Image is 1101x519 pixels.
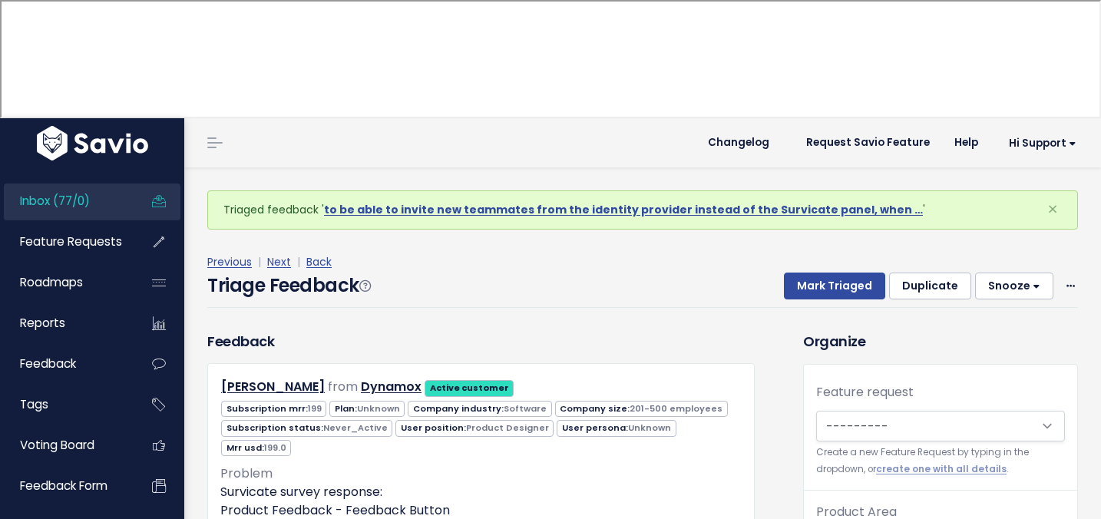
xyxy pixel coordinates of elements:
span: Tags [20,396,48,412]
span: Company industry: [408,401,551,417]
img: logo-white.9d6f32f41409.svg [33,126,152,160]
span: Company size: [555,401,728,417]
span: Hi Support [1009,137,1076,149]
span: Changelog [708,137,769,148]
span: 199 [308,402,322,415]
a: Roadmaps [4,265,127,300]
span: User position: [395,420,554,436]
strong: Active customer [430,382,509,394]
span: Unknown [628,421,671,434]
h3: Feedback [207,331,274,352]
span: 199.0 [264,441,286,454]
span: Reports [20,315,65,331]
span: User persona: [557,420,676,436]
h3: Organize [803,331,1078,352]
div: Triaged feedback ' ' [207,190,1078,230]
span: × [1047,197,1058,222]
span: Unknown [357,402,400,415]
a: [PERSON_NAME] [221,378,325,395]
a: Inbox (77/0) [4,183,127,219]
span: Inbox (77/0) [20,193,90,209]
a: Tags [4,387,127,422]
small: Create a new Feature Request by typing in the dropdown, or . [816,445,1065,478]
a: Dynamox [361,378,422,395]
span: | [294,254,303,269]
a: Request Savio Feature [794,131,942,154]
span: Software [504,402,547,415]
span: Never_Active [323,421,388,434]
a: Voting Board [4,428,127,463]
a: Previous [207,254,252,269]
button: Snooze [975,273,1053,300]
span: 201-500 employees [630,402,722,415]
span: Voting Board [20,437,94,453]
span: Problem [220,464,273,482]
a: create one with all details [876,463,1007,475]
a: Hi Support [990,131,1089,155]
span: Feedback form [20,478,107,494]
button: Mark Triaged [784,273,885,300]
span: Plan: [329,401,405,417]
a: Reports [4,306,127,341]
a: Feedback form [4,468,127,504]
label: Feature request [816,383,914,402]
button: Duplicate [889,273,971,300]
a: Feature Requests [4,224,127,259]
span: Feature Requests [20,233,122,250]
a: Next [267,254,291,269]
button: Close [1032,191,1073,228]
a: to be able to invite new teammates from the identity provider instead of the Survicate panel, when … [324,202,923,217]
span: Subscription status: [221,420,392,436]
span: Mrr usd: [221,440,291,456]
span: Feedback [20,355,76,372]
a: Back [306,254,332,269]
a: Help [942,131,990,154]
h4: Triage Feedback [207,272,370,299]
span: Subscription mrr: [221,401,326,417]
span: Product Designer [466,421,549,434]
a: Feedback [4,346,127,382]
span: from [328,378,358,395]
span: | [255,254,264,269]
span: Roadmaps [20,274,83,290]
